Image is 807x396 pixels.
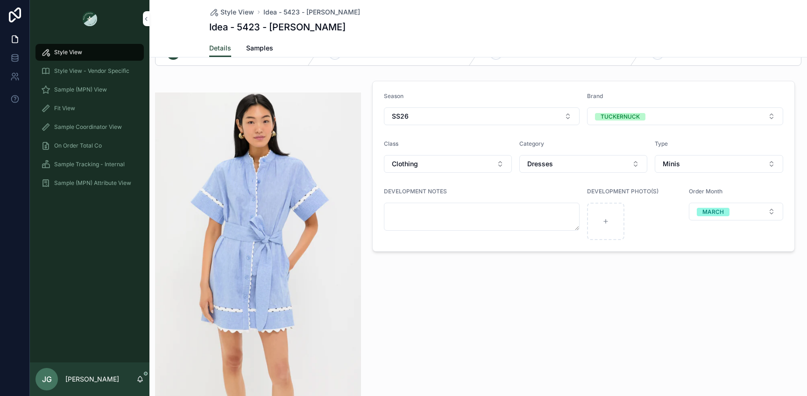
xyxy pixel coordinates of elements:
div: scrollable content [30,37,149,204]
a: Style View [35,44,144,61]
span: Brand [587,92,603,99]
span: Style View - Vendor Specific [54,67,129,75]
span: Sample (MPN) View [54,86,107,93]
a: Sample (MPN) View [35,81,144,98]
a: Samples [246,40,273,58]
span: DEVELOPMENT NOTES [384,188,447,195]
button: Select Button [587,107,783,125]
button: Select Button [384,155,512,173]
span: Samples [246,43,273,53]
a: Style View [209,7,254,17]
span: Order Month [689,188,722,195]
a: Sample Tracking - Internal [35,156,144,173]
a: On Order Total Co [35,137,144,154]
span: Style View [220,7,254,17]
span: Fit View [54,105,75,112]
div: TUCKERNUCK [601,113,640,120]
span: Class [384,140,398,147]
span: On Order Total Co [54,142,102,149]
span: Sample Coordinator View [54,123,122,131]
div: MARCH [702,208,724,216]
span: Style View [54,49,82,56]
button: Select Button [384,107,580,125]
button: Select Button [655,155,783,173]
span: JG [42,374,52,385]
span: Sample (MPN) Attribute View [54,179,131,187]
span: Sample Tracking - Internal [54,161,125,168]
a: Sample (MPN) Attribute View [35,175,144,191]
a: Details [209,40,231,57]
span: DEVELOPMENT PHOTO(S) [587,188,658,195]
a: Fit View [35,100,144,117]
img: App logo [82,11,97,26]
a: Sample Coordinator View [35,119,144,135]
h1: Idea - 5423 - [PERSON_NAME] [209,21,346,34]
a: Idea - 5423 - [PERSON_NAME] [263,7,360,17]
p: [PERSON_NAME] [65,375,119,384]
span: Dresses [527,159,553,169]
span: Category [519,140,544,147]
span: Season [384,92,403,99]
span: SS26 [392,112,409,121]
span: Minis [663,159,680,169]
span: Clothing [392,159,418,169]
span: Type [655,140,668,147]
a: Style View - Vendor Specific [35,63,144,79]
span: Details [209,43,231,53]
button: Select Button [689,203,783,220]
button: Select Button [519,155,647,173]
